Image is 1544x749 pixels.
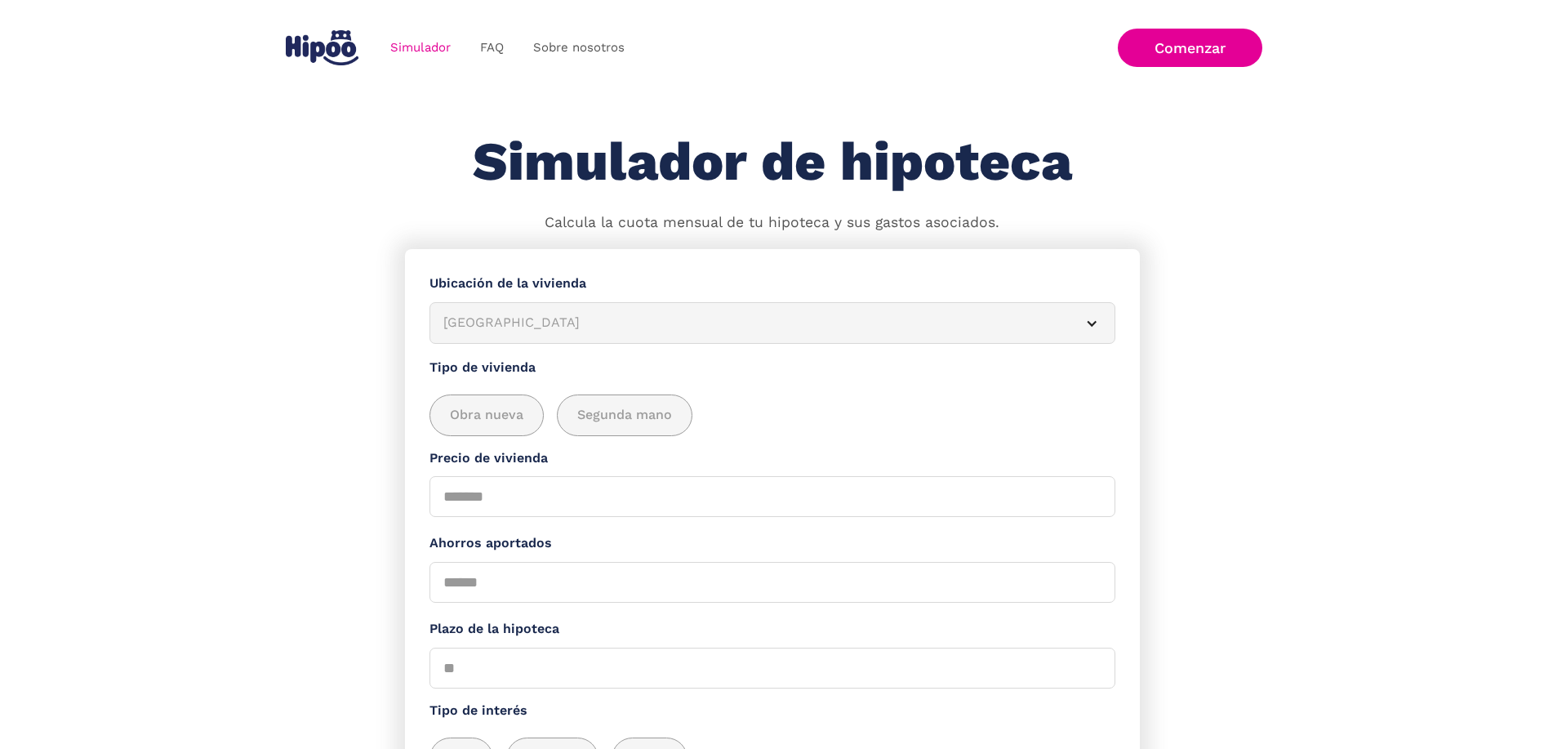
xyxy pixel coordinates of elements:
label: Tipo de vivienda [429,358,1115,378]
article: [GEOGRAPHIC_DATA] [429,302,1115,344]
span: Segunda mano [577,405,672,426]
a: home [283,24,363,72]
p: Calcula la cuota mensual de tu hipoteca y sus gastos asociados. [545,212,999,234]
span: Obra nueva [450,405,523,426]
a: Simulador [376,32,465,64]
label: Tipo de interés [429,701,1115,721]
div: add_description_here [429,395,1115,436]
div: [GEOGRAPHIC_DATA] [443,313,1062,333]
label: Plazo de la hipoteca [429,619,1115,640]
h1: Simulador de hipoteca [473,132,1072,192]
label: Precio de vivienda [429,448,1115,469]
label: Ahorros aportados [429,533,1115,554]
a: FAQ [465,32,518,64]
a: Comenzar [1118,29,1262,67]
a: Sobre nosotros [518,32,639,64]
label: Ubicación de la vivienda [429,274,1115,294]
